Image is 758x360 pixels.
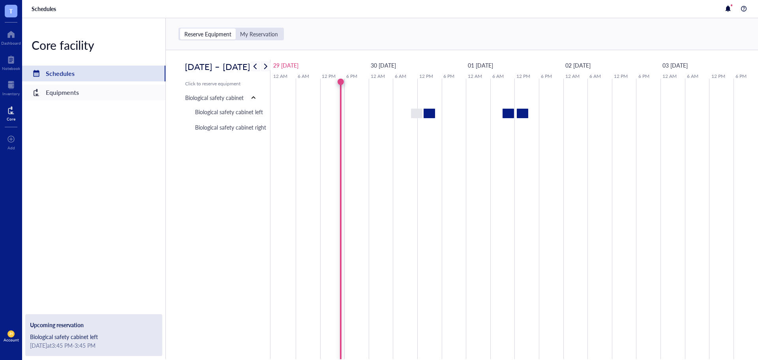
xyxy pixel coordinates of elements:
a: 12 AM [466,71,484,81]
a: Equipments [22,85,165,100]
div: My Reservation [236,28,282,40]
a: October 3, 2025 [660,59,690,71]
div: Inventory [2,91,20,96]
div: Notebook [2,66,20,71]
a: 6 AM [587,71,603,81]
a: 12 PM [612,71,630,81]
div: Biological safety cabinet left [195,107,263,116]
button: Next week [261,62,270,71]
a: 6 AM [685,71,700,81]
div: Biological safety cabinet right [195,123,266,132]
div: Account [4,337,19,342]
a: 6 PM [344,71,359,81]
div: Schedules [46,68,75,79]
div: Core [7,117,15,121]
a: Schedules [22,66,165,81]
a: 6 AM [296,71,311,81]
a: September 29, 2025 [271,59,300,71]
a: 6 PM [539,71,554,81]
div: Reserve Equipment [180,28,236,40]
h2: [DATE] – [DATE] [185,60,250,73]
a: 12 AM [563,71,582,81]
a: Schedules [32,5,58,12]
button: Previous week [250,62,260,71]
a: Core [7,104,15,121]
div: Dashboard [1,41,21,45]
a: 12 PM [514,71,532,81]
div: Click to reserve equipment [185,80,259,87]
a: 12 AM [369,71,387,81]
div: Reserve Equipment [184,30,231,38]
a: October 2, 2025 [563,59,593,71]
div: Core facility [22,37,165,53]
div: Equipments [46,87,79,98]
a: 12 AM [660,71,679,81]
span: JH [9,332,13,336]
a: 6 PM [734,71,749,81]
a: 6 PM [636,71,651,81]
a: 12 PM [709,71,727,81]
span: T [9,6,13,16]
div: Add [8,145,15,150]
a: 6 AM [490,71,506,81]
div: My Reservation [240,30,278,38]
a: 12 PM [417,71,435,81]
a: Dashboard [1,28,21,45]
a: September 30, 2025 [369,59,398,71]
a: 12 AM [271,71,289,81]
a: Notebook [2,53,20,71]
a: 6 AM [393,71,408,81]
a: October 1, 2025 [466,59,495,71]
div: Upcoming reservation [30,320,158,329]
div: Biological safety cabinet left [30,332,158,341]
a: 12 PM [320,71,338,81]
a: 6 PM [441,71,456,81]
div: [DATE] at 3:45 PM - 3:45 PM [30,341,158,350]
div: segmented control [178,28,284,40]
a: Inventory [2,79,20,96]
div: Biological safety cabinet [185,93,244,102]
